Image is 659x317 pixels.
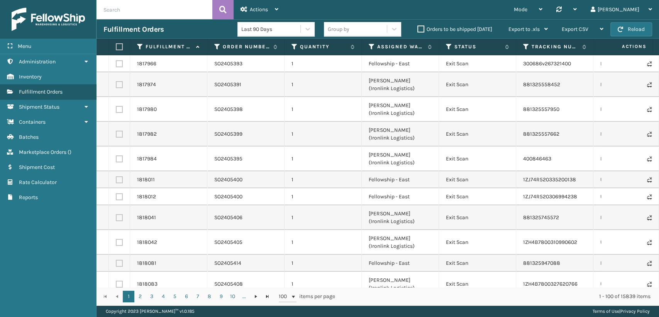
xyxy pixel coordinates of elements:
div: Group by [328,25,349,33]
a: Privacy Policy [620,308,650,314]
a: 1ZJ74R520335200138 [523,176,576,183]
td: 1 [285,205,362,230]
a: 881325558452 [523,81,560,88]
span: Actions [597,40,651,53]
td: 1 [285,171,362,188]
span: Administration [19,58,56,65]
a: ... [239,291,250,302]
i: Never Shipped [647,156,652,162]
h3: Fulfillment Orders [103,25,164,34]
a: SO2405399 [214,130,242,138]
td: Fellowship - East [362,255,439,272]
label: Assigned Warehouse [377,43,424,50]
a: 5 [169,291,181,302]
td: Exit Scan [439,55,516,72]
div: | [593,305,650,317]
td: 1 [285,272,362,297]
td: 1 [285,188,362,205]
label: Tracking Number [532,43,578,50]
a: 1 [123,291,134,302]
td: [PERSON_NAME] (Ironlink Logistics) [362,147,439,171]
a: 1818083 [137,280,158,288]
i: Never Shipped [647,215,652,220]
td: 1 [285,72,362,97]
a: 881325557950 [523,106,559,112]
a: 1818041 [137,214,156,222]
a: Go to the last page [262,291,273,302]
a: SO2405400 [214,176,242,184]
label: Order Number [223,43,269,50]
span: Go to the last page [264,293,271,300]
a: SO2405391 [214,81,241,89]
i: Never Shipped [647,61,652,66]
i: Never Shipped [647,281,652,287]
td: 300686v267321400 [516,55,593,72]
span: 100 [279,293,290,300]
a: 2 [134,291,146,302]
a: 1817984 [137,155,157,163]
i: Never Shipped [647,107,652,112]
a: 881325745572 [523,214,559,221]
a: SO2405406 [214,214,242,222]
a: 1817966 [137,60,156,68]
span: Containers [19,119,46,125]
a: 7 [192,291,204,302]
td: 1 [285,230,362,255]
span: items per page [279,291,335,302]
a: 3 [146,291,158,302]
td: Exit Scan [439,97,516,122]
td: 1 [285,97,362,122]
a: 1ZH4B7800327620766 [523,281,578,287]
td: [PERSON_NAME] (Ironlink Logistics) [362,122,439,147]
p: Copyright 2023 [PERSON_NAME]™ v 1.0.185 [106,305,195,317]
i: Never Shipped [647,240,652,245]
span: Marketplace Orders [19,149,66,155]
a: 1818042 [137,239,157,246]
td: [PERSON_NAME] (Ironlink Logistics) [362,205,439,230]
td: 400846463 [516,147,593,171]
a: 881325947088 [523,260,560,266]
td: Exit Scan [439,147,516,171]
td: 1 [285,147,362,171]
td: 1 [285,55,362,72]
a: 1818011 [137,176,155,184]
td: Exit Scan [439,171,516,188]
td: [PERSON_NAME] (Ironlink Logistics) [362,272,439,297]
a: 1817980 [137,106,157,113]
a: 1818081 [137,259,156,267]
a: SO2405395 [214,155,242,163]
td: Fellowship - East [362,55,439,72]
td: Exit Scan [439,255,516,272]
a: 1ZH4B7800310990602 [523,239,577,245]
a: 9 [215,291,227,302]
i: Never Shipped [647,261,652,266]
td: Exit Scan [439,72,516,97]
span: Shipment Cost [19,164,55,170]
span: Reports [19,194,38,201]
td: Fellowship - East [362,188,439,205]
i: Never Shipped [647,177,652,182]
span: Inventory [19,73,42,80]
td: Exit Scan [439,230,516,255]
a: 1ZJ74R520306994238 [523,193,577,200]
span: Fulfillment Orders [19,89,63,95]
td: Exit Scan [439,205,516,230]
label: Fulfillment Order Id [146,43,192,50]
span: Go to the next page [253,293,259,300]
td: 1 [285,122,362,147]
a: Go to the next page [250,291,262,302]
a: 1817974 [137,81,156,89]
i: Never Shipped [647,194,652,199]
a: SO2405405 [214,239,242,246]
td: Exit Scan [439,188,516,205]
span: Export CSV [562,26,588,32]
span: Mode [514,6,527,13]
span: Actions [250,6,268,13]
a: 1817982 [137,130,157,138]
a: SO2405393 [214,60,242,68]
span: Shipment Status [19,104,59,110]
td: 1 [285,255,362,272]
a: 1818012 [137,193,156,201]
td: [PERSON_NAME] (Ironlink Logistics) [362,97,439,122]
label: Quantity [300,43,347,50]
